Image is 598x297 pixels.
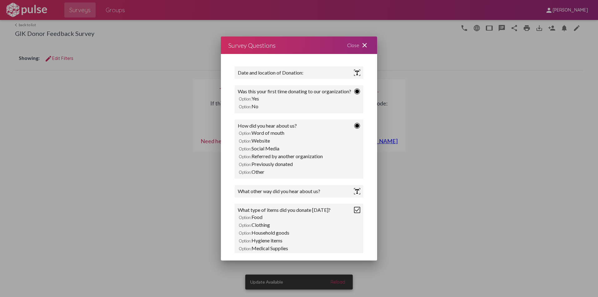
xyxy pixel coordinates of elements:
[354,88,360,95] img: 8A5FK1A5i8RxgAAAAASUVORK5CYII=
[238,88,351,95] div: Was this your first time donating to our organization?
[238,123,297,129] div: How did you hear about us?
[238,236,360,244] div: Hygiene items
[239,238,252,243] span: Option:
[238,152,360,160] div: Referred by another organization
[238,70,303,76] div: Date and location of Donation:
[354,123,360,129] img: 8A5FK1A5i8RxgAAAAASUVORK5CYII=
[239,246,252,251] span: Option:
[239,96,252,101] span: Option:
[238,188,320,194] div: What other way did you hear about us?
[238,144,360,152] div: Social Media
[354,207,360,213] img: pC1kP4HZasPGds1zV4AAAAASUVORK5CYII=
[238,213,360,221] div: Food
[238,95,360,102] div: Yes
[228,40,276,50] div: Survey Questions
[239,170,252,175] span: Option:
[238,168,360,176] div: Other
[238,252,360,260] div: Furniture
[238,160,360,168] div: Previously donated
[238,137,360,144] div: Website
[238,102,360,110] div: No
[238,207,331,213] div: What type of items did you donate [DATE]?
[239,215,252,220] span: Option:
[238,129,360,137] div: Word of mouth
[239,154,252,159] span: Option:
[239,146,252,151] span: Option:
[239,131,252,136] span: Option:
[239,162,252,167] span: Option:
[239,231,252,236] span: Option:
[354,188,360,194] img: 3klP4ff+RYWAo8LpUAAAAASUVORK5CYII=
[238,229,360,236] div: Household goods
[340,37,377,54] div: Close
[361,41,368,49] mat-icon: close
[239,223,252,228] span: Option:
[239,104,252,109] span: Option:
[238,244,360,252] div: Medical Supplies
[354,70,360,76] img: 3klP4ff+RYWAo8LpUAAAAASUVORK5CYII=
[239,139,252,144] span: Option:
[238,221,360,229] div: Clothing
